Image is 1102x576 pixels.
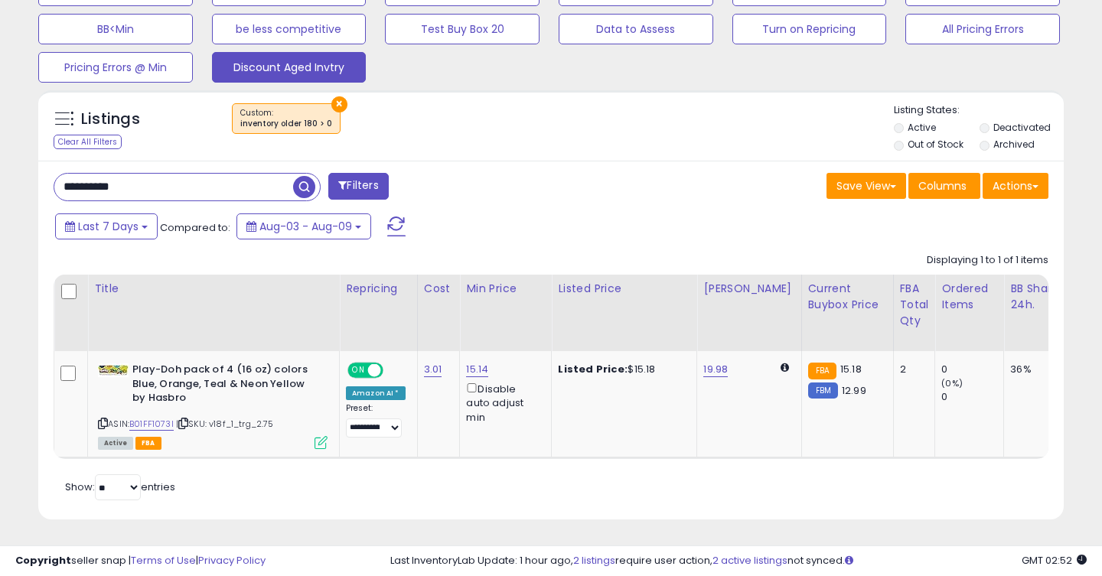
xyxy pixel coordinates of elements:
[900,281,929,329] div: FBA Total Qty
[808,281,887,313] div: Current Buybox Price
[212,14,367,44] button: be less competitive
[98,363,129,377] img: 41cezDPMJML._SL40_.jpg
[15,554,266,568] div: seller snap | |
[573,553,615,568] a: 2 listings
[1022,553,1087,568] span: 2025-08-17 02:52 GMT
[81,109,140,130] h5: Listings
[703,362,728,377] a: 19.98
[558,281,690,297] div: Listed Price
[94,281,333,297] div: Title
[78,219,139,234] span: Last 7 Days
[55,213,158,239] button: Last 7 Days
[466,380,540,425] div: Disable auto adjust min
[212,52,367,83] button: Discount Aged Invtry
[712,553,787,568] a: 2 active listings
[98,437,133,450] span: All listings currently available for purchase on Amazon
[842,383,866,398] span: 12.99
[390,554,1087,568] div: Last InventoryLab Update: 1 hour ago, require user action, not synced.
[840,362,862,376] span: 15.18
[900,363,924,376] div: 2
[894,103,1065,118] p: Listing States:
[346,403,406,438] div: Preset:
[346,281,411,297] div: Repricing
[558,363,685,376] div: $15.18
[1010,363,1061,376] div: 36%
[259,219,352,234] span: Aug-03 - Aug-09
[918,178,967,194] span: Columns
[905,14,1060,44] button: All Pricing Errors
[198,553,266,568] a: Privacy Policy
[381,364,406,377] span: OFF
[331,96,347,112] button: ×
[54,135,122,149] div: Clear All Filters
[240,119,332,129] div: inventory older 180 > 0
[983,173,1048,199] button: Actions
[424,362,442,377] a: 3.01
[160,220,230,235] span: Compared to:
[349,364,368,377] span: ON
[385,14,540,44] button: Test Buy Box 20
[993,121,1051,134] label: Deactivated
[129,418,174,431] a: B01FF1073I
[808,382,838,399] small: FBM
[346,386,406,400] div: Amazon AI *
[993,138,1035,151] label: Archived
[908,173,980,199] button: Columns
[703,281,794,297] div: [PERSON_NAME]
[131,553,196,568] a: Terms of Use
[38,14,193,44] button: BB<Min
[65,480,175,494] span: Show: entries
[466,362,488,377] a: 15.14
[941,390,1003,404] div: 0
[558,362,628,376] b: Listed Price:
[1010,281,1066,313] div: BB Share 24h.
[135,437,161,450] span: FBA
[808,363,836,379] small: FBA
[908,138,963,151] label: Out of Stock
[927,253,1048,268] div: Displaying 1 to 1 of 1 items
[236,213,371,239] button: Aug-03 - Aug-09
[941,377,963,389] small: (0%)
[132,363,318,409] b: Play-Doh pack of 4 (16 oz) colors Blue, Orange, Teal & Neon Yellow by Hasbro
[941,363,1003,376] div: 0
[559,14,713,44] button: Data to Assess
[908,121,936,134] label: Active
[15,553,71,568] strong: Copyright
[176,418,274,430] span: | SKU: v18f_1_trg_2.75
[38,52,193,83] button: Pricing Errors @ Min
[826,173,906,199] button: Save View
[941,281,997,313] div: Ordered Items
[328,173,388,200] button: Filters
[240,107,332,130] span: Custom:
[732,14,887,44] button: Turn on Repricing
[98,363,328,447] div: ASIN:
[424,281,454,297] div: Cost
[466,281,545,297] div: Min Price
